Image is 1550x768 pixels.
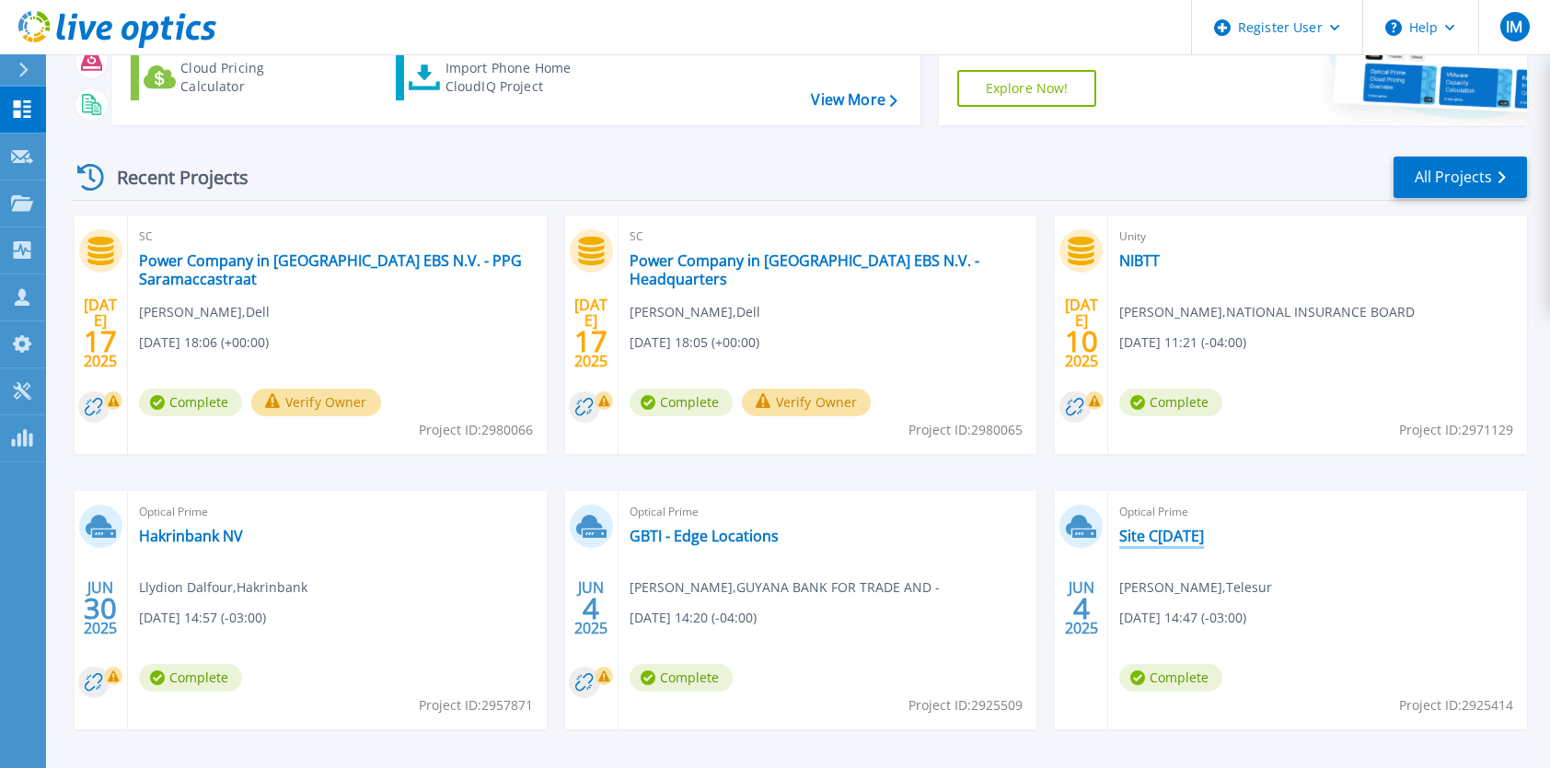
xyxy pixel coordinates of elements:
[139,664,242,692] span: Complete
[139,332,269,353] span: [DATE] 18:06 (+00:00)
[1399,420,1513,440] span: Project ID: 2971129
[1399,695,1513,716] span: Project ID: 2925414
[1064,575,1099,642] div: JUN 2025
[1073,600,1090,616] span: 4
[1119,577,1272,598] span: [PERSON_NAME] , Telesur
[445,59,589,96] div: Import Phone Home CloudIQ Project
[574,333,607,349] span: 17
[742,389,872,416] button: Verify Owner
[630,577,940,598] span: [PERSON_NAME] , GUYANA BANK FOR TRADE AND -
[139,608,266,628] span: [DATE] 14:57 (-03:00)
[139,527,243,545] a: Hakrinbank NV
[630,389,733,416] span: Complete
[583,600,599,616] span: 4
[131,54,336,100] a: Cloud Pricing Calculator
[573,575,608,642] div: JUN 2025
[630,332,759,353] span: [DATE] 18:05 (+00:00)
[908,420,1023,440] span: Project ID: 2980065
[180,59,328,96] div: Cloud Pricing Calculator
[908,695,1023,716] span: Project ID: 2925509
[84,600,117,616] span: 30
[1119,302,1415,322] span: [PERSON_NAME] , NATIONAL INSURANCE BOARD
[1119,332,1246,353] span: [DATE] 11:21 (-04:00)
[1119,227,1516,247] span: Unity
[251,389,381,416] button: Verify Owner
[957,70,1097,107] a: Explore Now!
[84,333,117,349] span: 17
[630,664,733,692] span: Complete
[1506,19,1522,34] span: IM
[630,608,757,628] span: [DATE] 14:20 (-04:00)
[630,302,760,322] span: [PERSON_NAME] , Dell
[83,575,118,642] div: JUN 2025
[1065,333,1098,349] span: 10
[139,577,307,598] span: Llydion Dalfour , Hakrinbank
[630,251,1026,288] a: Power Company in [GEOGRAPHIC_DATA] EBS N.V. - Headquarters
[573,299,608,367] div: [DATE] 2025
[139,227,536,247] span: SC
[83,299,118,367] div: [DATE] 2025
[1119,664,1222,692] span: Complete
[419,420,533,440] span: Project ID: 2980066
[630,502,1026,522] span: Optical Prime
[139,389,242,416] span: Complete
[1119,389,1222,416] span: Complete
[139,302,270,322] span: [PERSON_NAME] , Dell
[139,502,536,522] span: Optical Prime
[71,155,273,200] div: Recent Projects
[419,695,533,716] span: Project ID: 2957871
[139,251,536,288] a: Power Company in [GEOGRAPHIC_DATA] EBS N.V. - PPG Saramaccastraat
[630,227,1026,247] span: SC
[630,527,779,545] a: GBTI - Edge Locations
[1064,299,1099,367] div: [DATE] 2025
[1119,608,1246,628] span: [DATE] 14:47 (-03:00)
[1394,157,1527,198] a: All Projects
[1119,251,1160,270] a: NIBTT
[811,91,896,109] a: View More
[1119,527,1204,545] a: Site C[DATE]
[1119,502,1516,522] span: Optical Prime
